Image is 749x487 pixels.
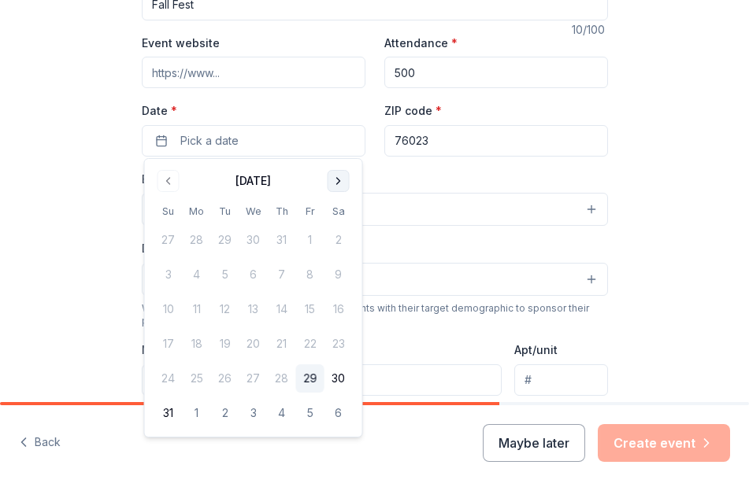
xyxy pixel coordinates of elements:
input: https://www... [142,57,365,88]
label: Apt/unit [514,342,558,358]
th: Thursday [268,203,296,220]
button: 4 [268,399,296,427]
label: Event type [142,172,209,187]
button: 5 [296,399,324,427]
th: Sunday [154,203,183,220]
button: Pick a date [142,125,365,157]
button: 2 [211,399,239,427]
button: 29 [296,364,324,393]
button: Select [142,193,608,226]
input: # [514,364,607,396]
button: Maybe later [483,424,585,462]
label: Demographic [142,241,215,256]
button: Go to previous month [158,170,180,192]
input: 12345 (U.S. only) [384,125,608,157]
div: 10 /100 [572,20,608,39]
label: ZIP code [384,103,442,119]
span: Pick a date [180,131,239,150]
button: Select [142,263,608,296]
th: Tuesday [211,203,239,220]
div: [DATE] [235,172,271,190]
th: Friday [296,203,324,220]
button: 6 [324,399,353,427]
button: 31 [154,399,183,427]
input: 20 [384,57,608,88]
label: Attendance [384,35,458,51]
label: Mailing address [142,342,231,358]
button: Go to next month [328,170,350,192]
label: Event website [142,35,220,51]
label: Date [142,103,365,119]
th: Wednesday [239,203,268,220]
th: Saturday [324,203,353,220]
th: Monday [183,203,211,220]
div: We use this information to help brands find events with their target demographic to sponsor their... [142,302,608,327]
button: 1 [183,399,211,427]
button: 3 [239,399,268,427]
input: Enter a US address [142,364,502,396]
button: 30 [324,364,353,393]
button: Back [19,426,61,459]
